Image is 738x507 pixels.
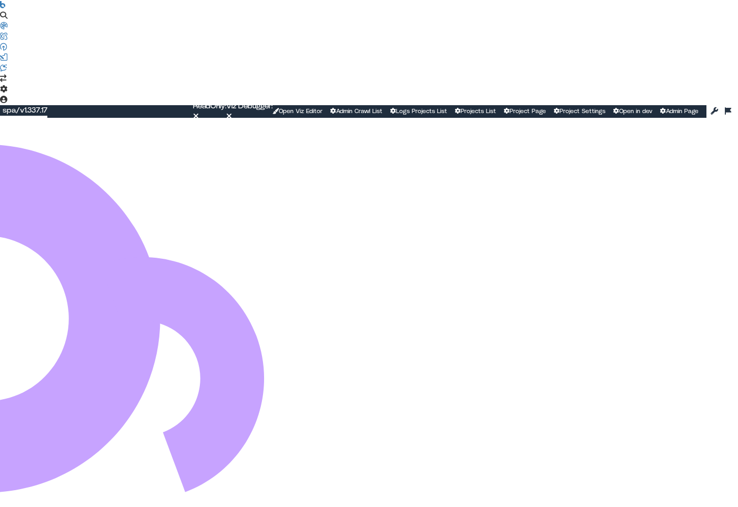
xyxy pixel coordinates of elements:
div: Viz Debugger: [226,101,272,111]
a: Logs Projects List [390,107,447,116]
span: Open in dev [619,108,652,114]
span: Admin Page [666,108,699,114]
a: Admin Crawl List [330,107,382,116]
span: Project Page [510,108,546,114]
a: Open Viz Editor [272,107,322,116]
a: Open in dev [613,107,652,116]
div: ReadOnly: [193,101,226,111]
span: Project Settings [560,108,605,114]
span: Open Viz Editor [279,108,322,114]
a: Projects List [455,107,496,116]
span: Admin Crawl List [336,108,382,114]
a: Admin Page [660,107,699,116]
span: Projects List [461,108,496,114]
a: Project Page [504,107,546,116]
span: Logs Projects List [396,108,447,114]
a: Project Settings [554,107,605,116]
